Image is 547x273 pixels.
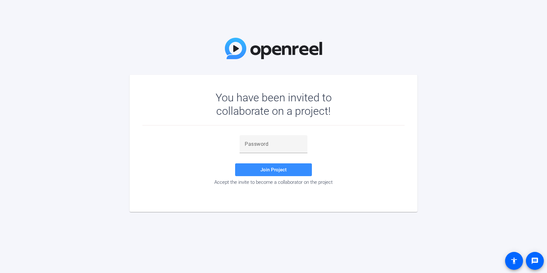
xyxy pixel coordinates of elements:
[260,167,287,173] span: Join Project
[531,257,539,265] mat-icon: message
[197,91,350,118] div: You have been invited to collaborate on a project!
[510,257,518,265] mat-icon: accessibility
[225,38,322,59] img: OpenReel Logo
[245,140,302,148] input: Password
[235,163,312,176] button: Join Project
[142,179,405,185] div: Accept the invite to become a collaborator on the project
